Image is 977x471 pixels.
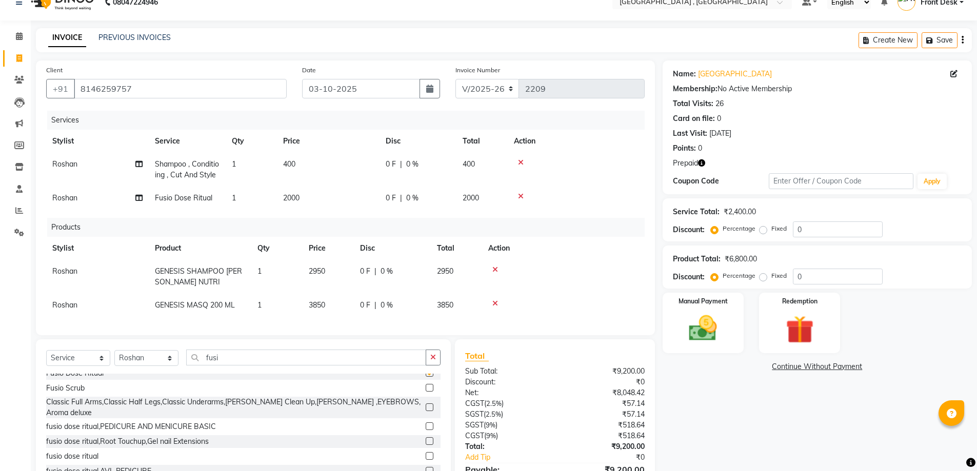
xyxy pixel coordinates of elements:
div: No Active Membership [673,84,962,94]
div: ₹518.64 [555,431,652,441]
label: Invoice Number [455,66,500,75]
span: 1 [257,300,262,310]
th: Total [456,130,508,153]
label: Percentage [723,224,755,233]
span: 0 F [386,193,396,203]
div: Name: [673,69,696,79]
th: Disc [354,237,431,260]
label: Date [302,66,316,75]
label: Fixed [771,224,787,233]
span: 3850 [437,300,453,310]
div: Services [47,111,652,130]
span: 2.5% [486,399,502,407]
th: Qty [251,237,303,260]
div: ( ) [457,431,555,441]
div: [DATE] [709,128,731,139]
th: Stylist [46,237,149,260]
input: Enter Offer / Coupon Code [769,173,913,189]
span: Roshan [52,159,77,169]
th: Price [277,130,380,153]
div: ₹0 [571,452,652,463]
span: | [374,266,376,277]
span: CGST [465,399,484,408]
div: ₹8,048.42 [555,387,652,398]
div: ( ) [457,420,555,431]
th: Product [149,237,251,260]
span: Total [465,351,489,361]
div: Discount: [457,377,555,387]
span: Prepaid [673,158,698,169]
a: Continue Without Payment [665,361,970,372]
input: Search by Name/Mobile/Email/Code [74,79,287,98]
span: 0 F [386,159,396,170]
a: INVOICE [48,29,86,47]
th: Service [149,130,226,153]
div: ₹9,200.00 [555,366,652,377]
span: 0 % [381,300,393,311]
input: Search or Scan [186,350,426,365]
a: [GEOGRAPHIC_DATA] [698,69,772,79]
div: Discount: [673,272,705,282]
div: ₹9,200.00 [555,441,652,452]
label: Percentage [723,271,755,280]
span: 0 % [381,266,393,277]
div: ₹57.14 [555,409,652,420]
div: Discount: [673,224,705,235]
span: 2000 [463,193,479,202]
span: 400 [463,159,475,169]
span: 2000 [283,193,300,202]
button: +91 [46,79,75,98]
div: Product Total: [673,254,721,264]
span: 9% [486,421,495,429]
th: Qty [226,130,277,153]
th: Stylist [46,130,149,153]
label: Redemption [782,297,818,306]
span: Roshan [52,267,77,276]
div: ( ) [457,409,555,420]
span: Roshan [52,300,77,310]
label: Client [46,66,63,75]
div: Net: [457,387,555,398]
div: ₹6,800.00 [725,254,757,264]
div: ₹0 [555,377,652,387]
span: 0 % [406,193,418,203]
div: fusio dose ritual,PEDICURE AND MENICURE BASIC [46,421,216,432]
span: GENESIS MASQ 200 ML [155,300,235,310]
label: Manual Payment [679,297,728,306]
div: fusio dose ritual [46,451,98,462]
span: Shampoo , Conditioing , Cut And Style [155,159,219,179]
div: Service Total: [673,207,720,217]
div: ₹57.14 [555,398,652,409]
div: Classic Full Arms,Classic Half Legs,Classic Underarms,[PERSON_NAME] Clean Up,[PERSON_NAME] ,EYEBR... [46,397,422,418]
div: Fusio Scrub [46,383,85,394]
span: 2950 [309,267,325,276]
div: Last Visit: [673,128,707,139]
span: | [400,159,402,170]
a: Add Tip [457,452,571,463]
div: ( ) [457,398,555,409]
span: CGST [465,431,484,440]
img: _cash.svg [680,312,726,344]
span: 3850 [309,300,325,310]
div: 0 [698,143,702,154]
span: 2950 [437,267,453,276]
div: ₹518.64 [555,420,652,431]
span: 1 [232,193,236,202]
span: Roshan [52,193,77,202]
div: 0 [717,113,721,124]
th: Total [431,237,482,260]
span: SGST [465,420,484,429]
div: fusio dose ritual,Root Touchup,Gel nail Extensions [46,436,209,447]
span: | [374,300,376,311]
th: Disc [380,130,456,153]
th: Price [303,237,354,260]
div: Products [47,218,652,237]
span: 400 [283,159,295,169]
label: Fixed [771,271,787,280]
div: Fusio Dose Ritual [46,368,104,379]
button: Save [922,32,958,48]
div: Membership: [673,84,717,94]
span: 9% [486,432,496,440]
div: Total Visits: [673,98,713,109]
a: PREVIOUS INVOICES [98,33,171,42]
